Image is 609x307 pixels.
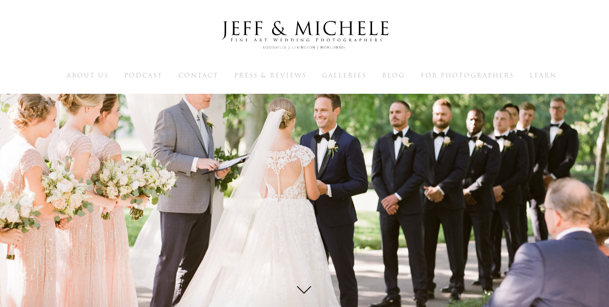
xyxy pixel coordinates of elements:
[382,71,405,79] a: Blog
[234,71,306,80] span: Press & Reviews
[178,71,218,79] a: Contact
[530,71,557,80] span: Learn
[382,71,405,80] span: Blog
[421,71,514,79] a: For Photographers
[178,71,218,80] span: Contact
[530,71,557,79] a: Learn
[67,71,108,79] a: About Us
[209,12,400,59] img: Louisville Wedding Photographers - Jeff & Michele Wedding Photographers
[322,71,366,80] span: Galleries
[124,71,163,79] a: Podcast
[421,71,514,80] span: For Photographers
[124,71,163,80] span: Podcast
[67,71,108,80] span: About Us
[234,71,306,79] a: Press & Reviews
[322,71,366,79] a: Galleries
